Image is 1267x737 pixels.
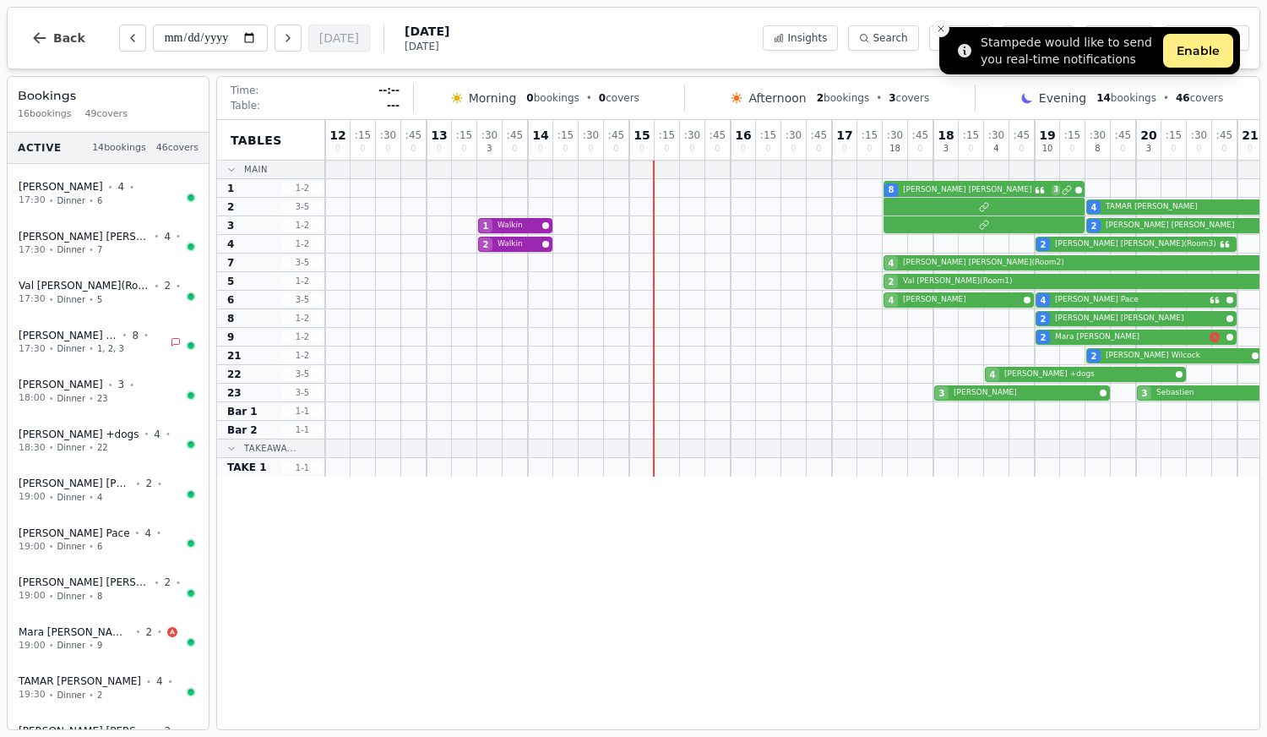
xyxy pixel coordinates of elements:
span: Dinner [57,689,85,702]
span: Tables [231,132,282,149]
span: 8 [132,329,139,342]
span: • [136,478,141,490]
button: Next day [275,25,302,52]
span: [PERSON_NAME] Pace [19,527,130,540]
span: 9 [227,330,234,344]
span: : 15 [355,130,371,140]
span: : 15 [1064,130,1080,140]
span: 0 [512,145,517,153]
span: 2 [164,576,171,589]
span: [PERSON_NAME] [PERSON_NAME](Room3) [1055,238,1216,250]
span: : 30 [1090,130,1106,140]
span: 2 [1041,331,1047,344]
span: : 15 [963,130,979,140]
span: : 30 [380,130,396,140]
span: 4 [97,491,102,504]
span: • [49,392,54,405]
span: : 45 [405,130,421,140]
span: • [108,181,113,194]
span: 16 [735,129,751,141]
button: Insights [763,25,838,51]
span: 0 [538,145,543,153]
button: [PERSON_NAME] [PERSON_NAME](Room2)•4•17:30•Dinner•7 [8,221,209,267]
span: 19:00 [19,589,46,603]
span: [PERSON_NAME] Wilcock [1106,350,1248,362]
span: --- [387,99,400,112]
span: 0 [335,145,340,153]
span: 2 [145,625,152,639]
span: • [89,194,94,207]
span: 3 [227,219,234,232]
span: Mara [PERSON_NAME] [19,625,131,639]
span: Bar 1 [227,405,258,418]
span: 0 [613,145,618,153]
span: • [155,280,160,292]
span: Dinner [57,194,85,207]
span: • [146,675,151,688]
span: 0 [639,145,644,153]
span: 0 [1120,145,1125,153]
span: 3 - 5 [282,293,323,306]
span: : 30 [887,130,903,140]
span: 2 [1041,313,1047,325]
span: 9 [97,639,102,652]
span: 1 - 1 [282,405,323,418]
span: 3 - 5 [282,200,323,213]
span: 22 [97,441,108,454]
span: 0 [461,145,466,153]
span: 0 [1019,145,1024,153]
span: 14 bookings [92,141,146,156]
span: [PERSON_NAME] [19,378,103,391]
span: • [136,625,141,638]
span: 3 - 5 [282,256,323,269]
span: Time: [231,84,258,97]
span: [PERSON_NAME] [PERSON_NAME] [19,329,117,342]
span: [PERSON_NAME] [PERSON_NAME] [903,184,1031,196]
span: 19:00 [19,540,46,554]
span: Dinner [57,639,85,652]
span: • [586,91,592,105]
span: 19:00 [19,490,46,505]
span: 0 [689,145,694,153]
button: Back [18,18,99,58]
span: 6 [227,293,234,307]
button: [PERSON_NAME] [PERSON_NAME](Room3)•2•19:00•Dinner•4 [8,467,209,514]
span: • [176,230,181,243]
span: 4 [1041,294,1047,307]
span: 23 [227,386,242,400]
span: 0 [715,145,720,153]
span: : 45 [507,130,523,140]
span: 3 [1142,387,1148,400]
span: Evening [1039,90,1086,106]
span: bookings [817,91,869,105]
span: Dinner [57,342,85,355]
span: 3 [1052,185,1060,195]
span: 8 [97,590,102,603]
span: • [89,441,94,454]
span: 19 [1039,129,1055,141]
span: 4 [993,145,998,153]
span: 0 [968,145,973,153]
span: • [89,540,94,553]
span: • [129,379,134,391]
button: Block [929,25,992,51]
button: TAMAR [PERSON_NAME]•4•19:30•Dinner•2 [8,665,209,712]
button: [DATE] [308,25,370,52]
span: Table: [231,99,260,112]
span: 4 [144,527,151,540]
span: : 15 [456,130,472,140]
span: 0 [1248,145,1253,153]
span: • [89,243,94,256]
span: Afternoon [748,90,806,106]
span: 17:30 [19,292,46,307]
span: : 30 [583,130,599,140]
span: [PERSON_NAME] [PERSON_NAME](Room3) [19,477,131,490]
span: 2 [1041,238,1047,251]
span: Morning [469,90,517,106]
span: 4 [227,237,234,251]
span: Active [18,141,62,155]
span: • [144,329,149,341]
span: 0 [664,145,669,153]
span: 10 [1042,145,1053,153]
span: 18 [938,129,954,141]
